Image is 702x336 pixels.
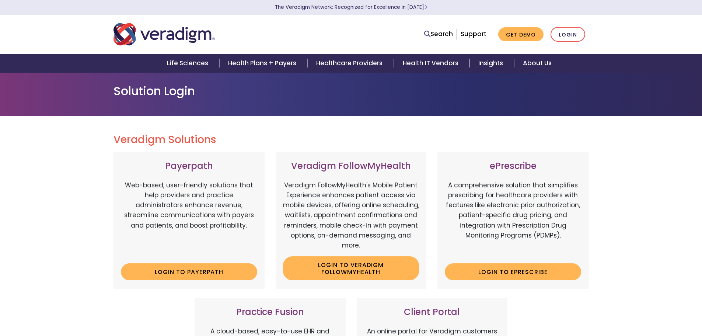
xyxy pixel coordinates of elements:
[283,180,419,250] p: Veradigm FollowMyHealth's Mobile Patient Experience enhances patient access via mobile devices, o...
[424,4,427,11] span: Learn More
[121,180,257,258] p: Web-based, user-friendly solutions that help providers and practice administrators enhance revenu...
[158,54,219,73] a: Life Sciences
[283,256,419,280] a: Login to Veradigm FollowMyHealth
[364,307,500,318] h3: Client Portal
[113,134,589,146] h2: Veradigm Solutions
[445,161,581,172] h3: ePrescribe
[275,4,427,11] a: The Veradigm Network: Recognized for Excellence in [DATE]Learn More
[202,307,338,318] h3: Practice Fusion
[394,54,469,73] a: Health IT Vendors
[121,263,257,280] a: Login to Payerpath
[121,161,257,172] h3: Payerpath
[219,54,307,73] a: Health Plans + Payers
[424,29,453,39] a: Search
[113,22,215,46] img: Veradigm logo
[307,54,394,73] a: Healthcare Providers
[551,27,585,42] a: Login
[461,30,486,38] a: Support
[469,54,514,73] a: Insights
[498,27,544,42] a: Get Demo
[445,180,581,258] p: A comprehensive solution that simplifies prescribing for healthcare providers with features like ...
[113,84,589,98] h1: Solution Login
[514,54,560,73] a: About Us
[283,161,419,172] h3: Veradigm FollowMyHealth
[445,263,581,280] a: Login to ePrescribe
